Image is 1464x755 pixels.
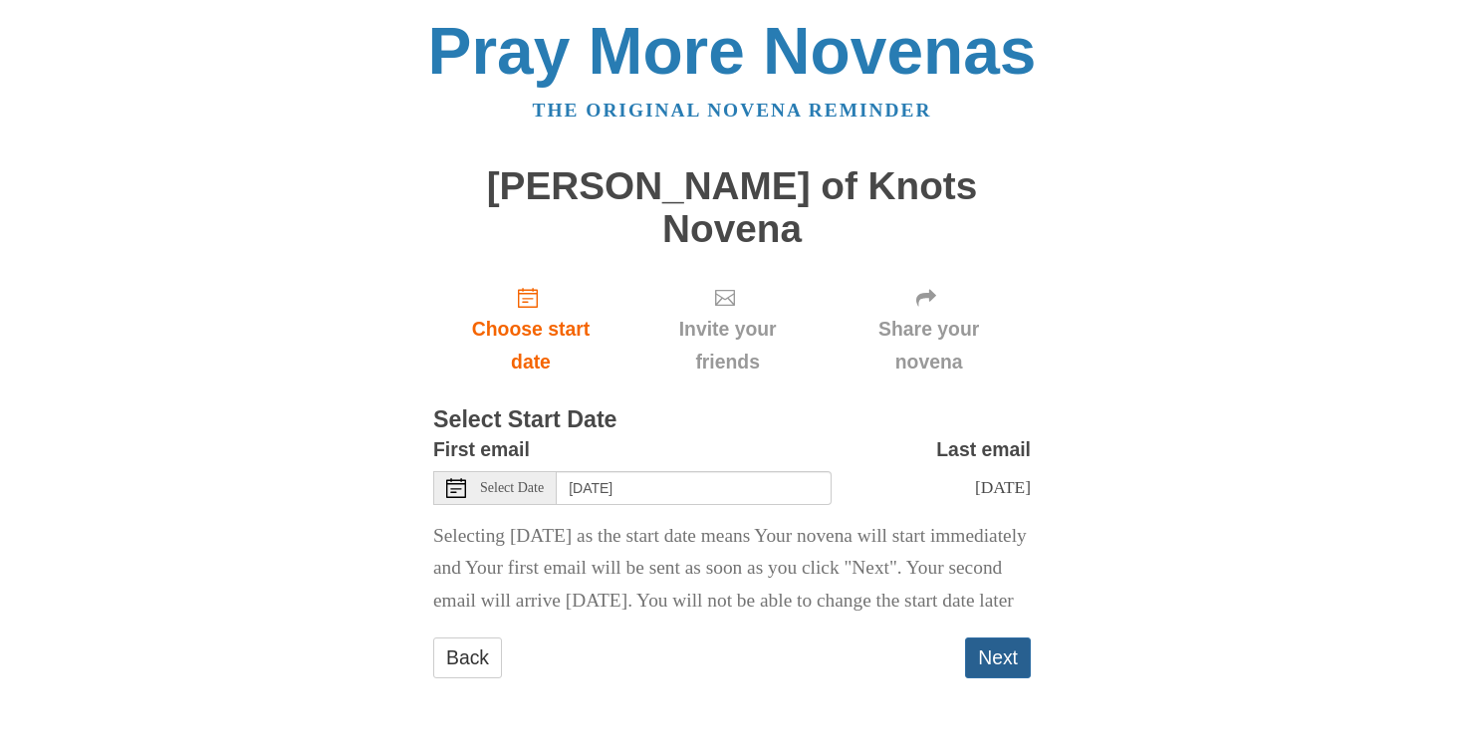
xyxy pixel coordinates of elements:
a: Back [433,637,502,678]
p: Selecting [DATE] as the start date means Your novena will start immediately and Your first email ... [433,520,1031,619]
span: [DATE] [975,477,1031,497]
div: Click "Next" to confirm your start date first. [827,270,1031,388]
h3: Select Start Date [433,407,1031,433]
span: Invite your friends [648,313,807,378]
a: Pray More Novenas [428,14,1037,88]
label: Last email [936,433,1031,466]
a: The original novena reminder [533,100,932,121]
a: Choose start date [433,270,628,388]
div: Click "Next" to confirm your start date first. [628,270,827,388]
h1: [PERSON_NAME] of Knots Novena [433,165,1031,250]
span: Share your novena [847,313,1011,378]
label: First email [433,433,530,466]
span: Select Date [480,481,544,495]
input: Use the arrow keys to pick a date [557,471,832,505]
button: Next [965,637,1031,678]
span: Choose start date [453,313,609,378]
